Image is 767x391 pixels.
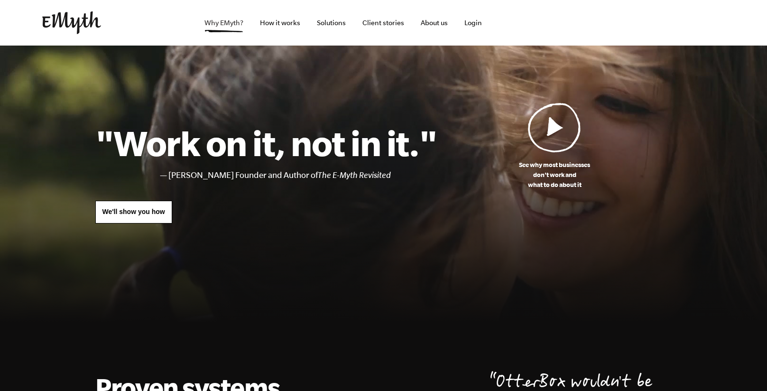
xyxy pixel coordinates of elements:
[437,160,672,190] p: See why most businesses don't work and what to do about it
[102,208,165,215] span: We'll show you how
[318,170,391,180] i: The E-Myth Revisited
[42,11,101,34] img: EMyth
[95,122,437,164] h1: "Work on it, not in it."
[720,345,767,391] iframe: Chat Widget
[528,102,581,152] img: Play Video
[437,102,672,190] a: See why most businessesdon't work andwhat to do about it
[95,201,172,223] a: We'll show you how
[168,168,437,182] li: [PERSON_NAME] Founder and Author of
[521,12,621,33] iframe: Embedded CTA
[626,12,725,33] iframe: Embedded CTA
